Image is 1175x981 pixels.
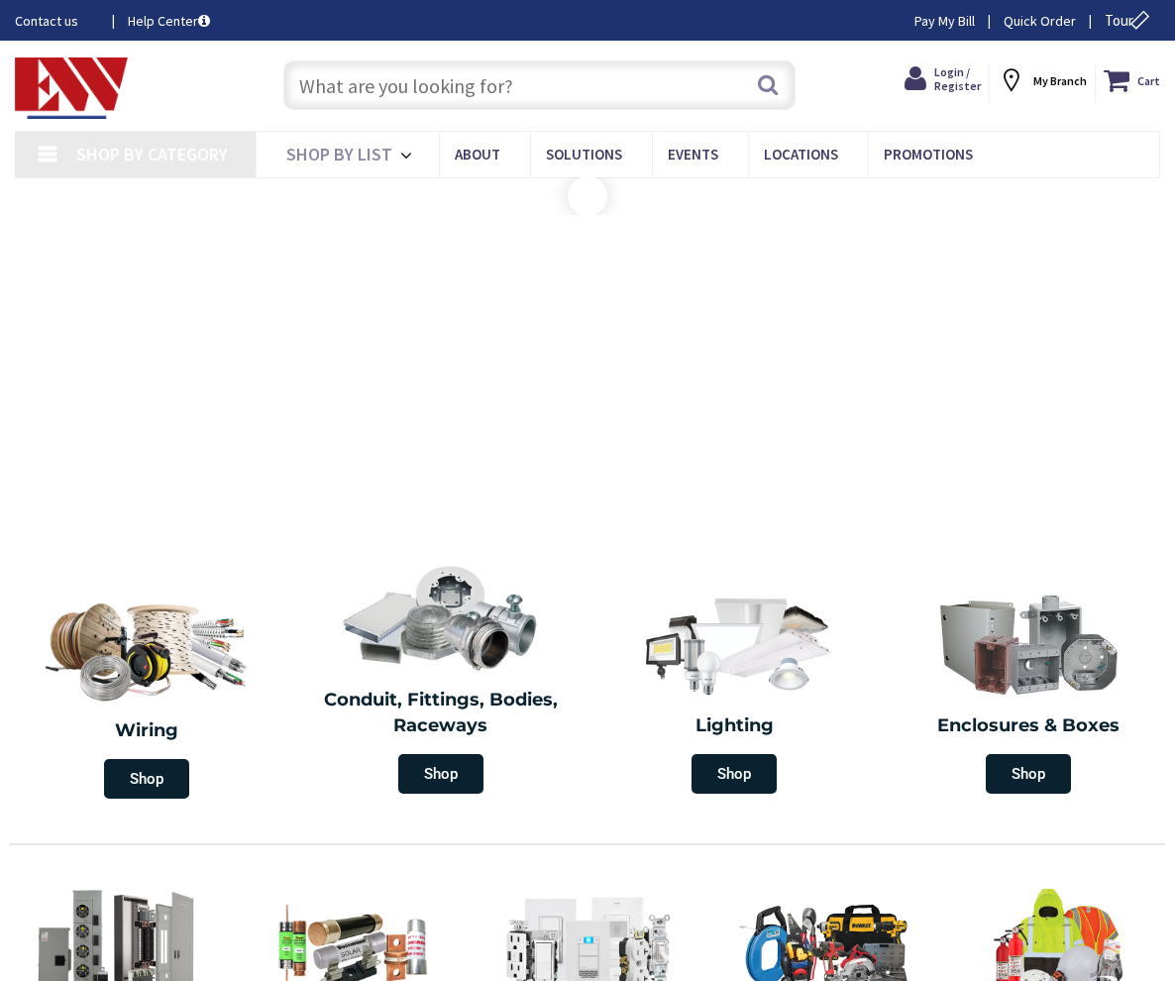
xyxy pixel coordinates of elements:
a: Cart [1104,62,1160,98]
span: Shop [692,754,777,794]
a: Conduit, Fittings, Bodies, Raceways Shop [299,555,584,804]
strong: My Branch [1033,73,1087,88]
span: Tour [1105,11,1155,30]
a: Lighting Shop [592,581,877,804]
span: Promotions [884,145,973,163]
h2: Lighting [602,713,867,739]
span: Login / Register [934,64,981,93]
h2: Conduit, Fittings, Bodies, Raceways [309,688,574,738]
span: Solutions [546,145,622,163]
a: Enclosures & Boxes Shop [887,581,1171,804]
span: Locations [764,145,838,163]
a: Quick Order [1004,11,1076,31]
strong: Cart [1137,62,1160,98]
a: Help Center [128,11,210,31]
a: Contact us [15,11,96,31]
span: Shop [104,759,189,799]
img: Electrical Wholesalers, Inc. [15,57,128,119]
div: My Branch [998,62,1087,98]
span: Shop [986,754,1071,794]
span: Shop By List [286,143,392,165]
h2: Enclosures & Boxes [897,713,1161,739]
span: About [455,145,500,163]
span: Shop By Category [76,143,228,165]
span: Events [668,145,718,163]
a: Pay My Bill [914,11,975,31]
input: What are you looking for? [283,60,796,110]
a: Login / Register [905,62,982,96]
span: Shop [398,754,483,794]
h2: Wiring [10,718,284,744]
